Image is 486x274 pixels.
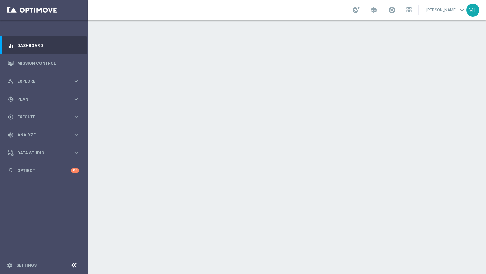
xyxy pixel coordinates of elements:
div: ML [466,4,479,17]
div: Data Studio [8,150,73,156]
button: person_search Explore keyboard_arrow_right [7,79,80,84]
span: Execute [17,115,73,119]
span: Analyze [17,133,73,137]
i: person_search [8,78,14,84]
i: settings [7,262,13,268]
div: Execute [8,114,73,120]
button: track_changes Analyze keyboard_arrow_right [7,132,80,138]
i: keyboard_arrow_right [73,78,79,84]
i: equalizer [8,43,14,49]
a: [PERSON_NAME]keyboard_arrow_down [426,5,466,15]
span: Explore [17,79,73,83]
span: school [370,6,377,14]
i: lightbulb [8,168,14,174]
span: Data Studio [17,151,73,155]
i: track_changes [8,132,14,138]
button: equalizer Dashboard [7,43,80,48]
i: gps_fixed [8,96,14,102]
i: keyboard_arrow_right [73,149,79,156]
button: gps_fixed Plan keyboard_arrow_right [7,97,80,102]
a: Settings [16,263,37,267]
div: Dashboard [8,36,79,54]
button: lightbulb Optibot +10 [7,168,80,173]
i: keyboard_arrow_right [73,114,79,120]
i: play_circle_outline [8,114,14,120]
div: Plan [8,96,73,102]
div: Analyze [8,132,73,138]
div: Optibot [8,162,79,180]
span: keyboard_arrow_down [458,6,466,14]
i: keyboard_arrow_right [73,132,79,138]
div: +10 [71,168,79,173]
a: Mission Control [17,54,79,72]
div: Explore [8,78,73,84]
button: Data Studio keyboard_arrow_right [7,150,80,156]
a: Optibot [17,162,71,180]
a: Dashboard [17,36,79,54]
i: keyboard_arrow_right [73,96,79,102]
button: play_circle_outline Execute keyboard_arrow_right [7,114,80,120]
span: Plan [17,97,73,101]
div: Mission Control [8,54,79,72]
button: Mission Control [7,61,80,66]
